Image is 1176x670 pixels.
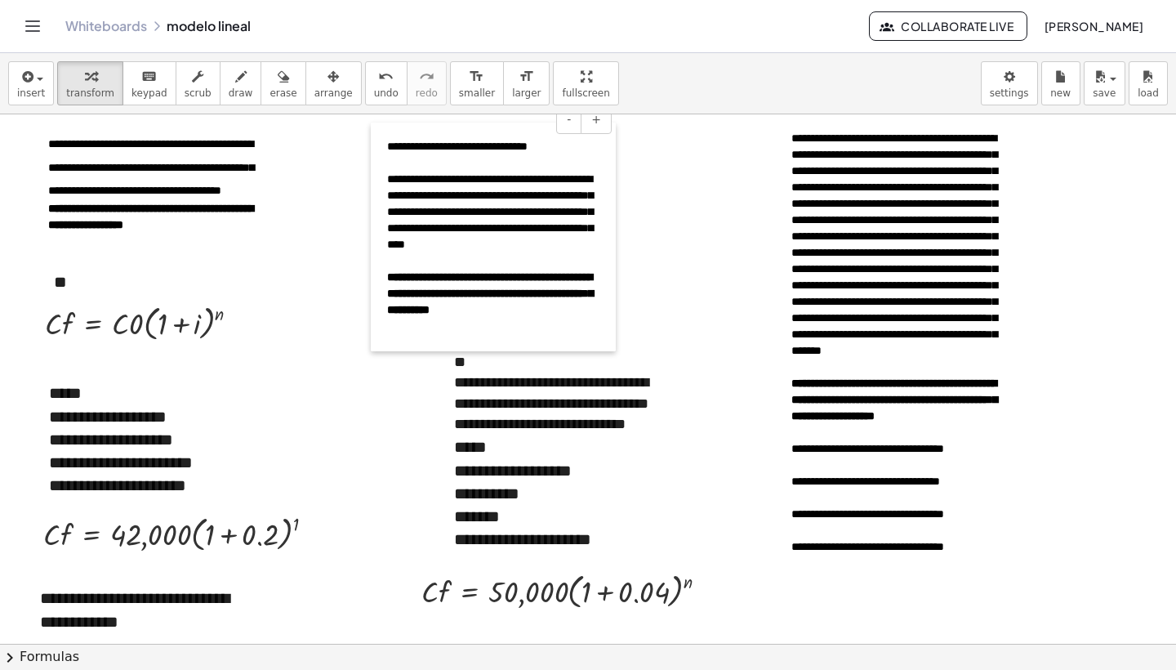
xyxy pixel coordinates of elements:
span: keypad [131,87,167,99]
span: erase [269,87,296,99]
button: [PERSON_NAME] [1031,11,1156,41]
span: settings [990,87,1029,99]
button: Toggle navigation [20,13,46,39]
span: [PERSON_NAME] [1044,19,1143,33]
button: redoredo [407,61,447,105]
button: format_sizesmaller [450,61,504,105]
span: undo [374,87,399,99]
i: redo [419,67,434,87]
button: arrange [305,61,362,105]
span: fullscreen [562,87,609,99]
i: format_size [519,67,534,87]
button: erase [261,61,305,105]
button: format_sizelarger [503,61,550,105]
button: Collaborate Live [869,11,1027,41]
span: transform [66,87,114,99]
span: smaller [459,87,495,99]
span: Collaborate Live [883,19,1013,33]
span: load [1138,87,1159,99]
span: draw [229,87,253,99]
button: fullscreen [553,61,618,105]
i: keyboard [141,67,157,87]
button: save [1084,61,1125,105]
i: format_size [469,67,484,87]
button: + [581,106,612,134]
span: redo [416,87,438,99]
button: load [1129,61,1168,105]
span: + [591,113,601,126]
span: - [567,113,571,126]
a: Whiteboards [65,18,147,34]
span: insert [17,87,45,99]
button: new [1041,61,1080,105]
button: draw [220,61,262,105]
span: larger [512,87,541,99]
span: scrub [185,87,212,99]
button: insert [8,61,54,105]
span: save [1093,87,1116,99]
span: arrange [314,87,353,99]
i: undo [378,67,394,87]
button: transform [57,61,123,105]
span: new [1050,87,1071,99]
button: - [556,106,581,134]
button: keyboardkeypad [122,61,176,105]
button: settings [981,61,1038,105]
button: scrub [176,61,220,105]
button: undoundo [365,61,408,105]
